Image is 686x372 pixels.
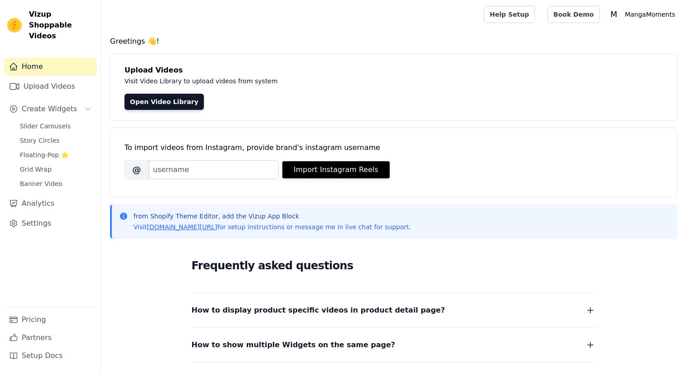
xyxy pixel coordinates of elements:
button: How to display product specific videos in product detail page? [192,304,596,317]
span: Create Widgets [22,104,77,114]
a: Book Demo [548,6,599,23]
a: Pricing [4,311,97,329]
span: @ [124,160,149,179]
span: Slider Carousels [20,122,71,131]
text: M [611,10,617,19]
a: Banner Video [14,177,97,190]
a: Slider Carousels [14,120,97,132]
a: Floating-Pop ⭐ [14,149,97,161]
button: M MangaMoments [607,6,679,23]
h2: Frequently asked questions [192,257,596,275]
p: Visit Video Library to upload videos from system [124,76,529,86]
a: Analytics [4,195,97,213]
p: Visit for setup instructions or message me in live chat for support. [134,222,411,231]
span: Floating-Pop ⭐ [20,150,69,159]
h4: Upload Videos [124,65,663,76]
a: Home [4,58,97,76]
p: MangaMoments [621,6,679,23]
span: Grid Wrap [20,165,51,174]
p: from Shopify Theme Editor, add the Vizup App Block [134,212,411,221]
a: Setup Docs [4,347,97,365]
button: Import Instagram Reels [282,161,390,178]
a: Story Circles [14,134,97,147]
a: Open Video Library [124,94,204,110]
a: Grid Wrap [14,163,97,176]
button: How to show multiple Widgets on the same page? [192,339,596,351]
a: Help Setup [484,6,535,23]
span: How to display product specific videos in product detail page? [192,304,445,317]
span: Story Circles [20,136,60,145]
button: Create Widgets [4,100,97,118]
a: [DOMAIN_NAME][URL] [147,223,217,231]
a: Partners [4,329,97,347]
input: username [149,160,279,179]
img: Vizup [7,18,22,32]
span: Vizup Shoppable Videos [29,9,93,41]
a: Settings [4,214,97,232]
a: Upload Videos [4,77,97,95]
span: Banner Video [20,179,62,188]
h4: Greetings 👋! [110,36,677,47]
div: To import videos from Instagram, provide brand's instagram username [124,142,663,153]
span: How to show multiple Widgets on the same page? [192,339,396,351]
